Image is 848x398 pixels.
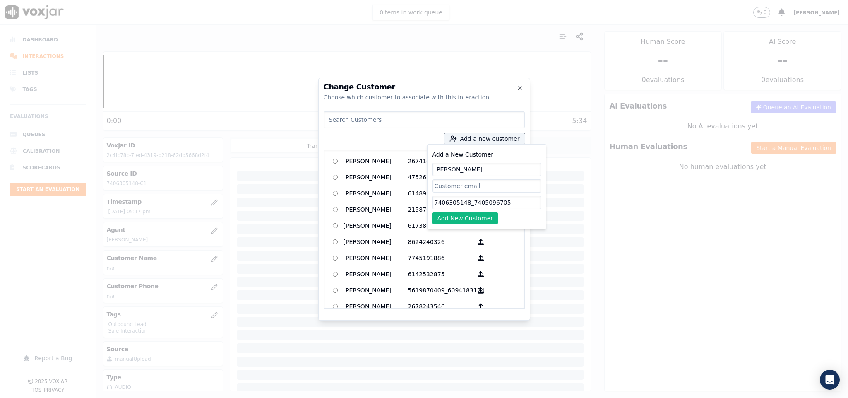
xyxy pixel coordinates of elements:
p: [PERSON_NAME] [344,171,408,184]
p: 2674106790 [408,155,473,168]
div: Choose which customer to associate with this interaction [324,93,525,101]
input: Customer name [432,163,541,176]
h2: Change Customer [324,83,525,91]
input: [PERSON_NAME] 6148972013 [333,191,338,196]
div: Open Intercom Messenger [820,370,840,390]
label: Add a New Customer [432,151,494,158]
button: Add a new customer [444,133,525,145]
p: 6148972013 [408,187,473,200]
button: [PERSON_NAME] 7745191886 [473,252,489,265]
input: [PERSON_NAME] 2678243546 [333,304,338,309]
input: [PERSON_NAME] 6173808758 [333,223,338,229]
input: Customer email [432,179,541,193]
p: [PERSON_NAME] [344,268,408,281]
button: [PERSON_NAME] 5619870409_6094183124 [473,284,489,297]
input: [PERSON_NAME] 4752610421 [333,175,338,180]
button: [PERSON_NAME] 8624240326 [473,236,489,248]
button: [PERSON_NAME] 6142532875 [473,268,489,281]
p: [PERSON_NAME] [344,187,408,200]
p: [PERSON_NAME] [344,284,408,297]
input: [PERSON_NAME] 5619870409_6094183124 [333,288,338,293]
p: [PERSON_NAME] [344,203,408,216]
input: Search Customers [324,111,525,128]
p: [PERSON_NAME] [344,155,408,168]
p: 4752610421 [408,171,473,184]
p: 2158707614 [408,203,473,216]
p: [PERSON_NAME] [344,236,408,248]
input: [PERSON_NAME] 2158707614 [333,207,338,212]
p: 6173808758 [408,220,473,232]
input: [PERSON_NAME] 7745191886 [333,256,338,261]
p: [PERSON_NAME] [344,220,408,232]
p: 5619870409_6094183124 [408,284,473,297]
p: 8624240326 [408,236,473,248]
input: [PERSON_NAME] 8624240326 [333,239,338,245]
button: [PERSON_NAME] 2678243546 [473,300,489,313]
p: 6142532875 [408,268,473,281]
p: 7745191886 [408,252,473,265]
button: Add New Customer [432,212,498,224]
p: 2678243546 [408,300,473,313]
input: [PERSON_NAME] 6142532875 [333,272,338,277]
p: [PERSON_NAME] [344,300,408,313]
p: [PERSON_NAME] [344,252,408,265]
input: Customer phone [432,196,541,209]
input: [PERSON_NAME] 2674106790 [333,159,338,164]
